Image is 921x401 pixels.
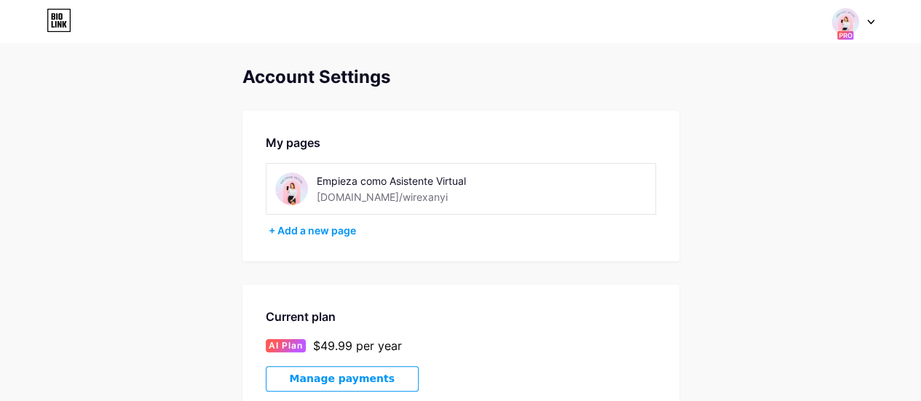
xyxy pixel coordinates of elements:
div: $49.99 per year [313,337,402,354]
img: wirexanyi [831,8,859,36]
div: [DOMAIN_NAME]/wirexanyi [317,189,448,205]
button: Manage payments [266,366,419,392]
div: Account Settings [242,67,679,87]
div: + Add a new page [269,223,656,238]
div: Empieza como Asistente Virtual [317,173,523,188]
span: Manage payments [290,373,395,385]
div: Current plan [266,308,656,325]
div: My pages [266,134,656,151]
span: AI Plan [269,339,303,352]
img: wirexanyi [275,172,308,205]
